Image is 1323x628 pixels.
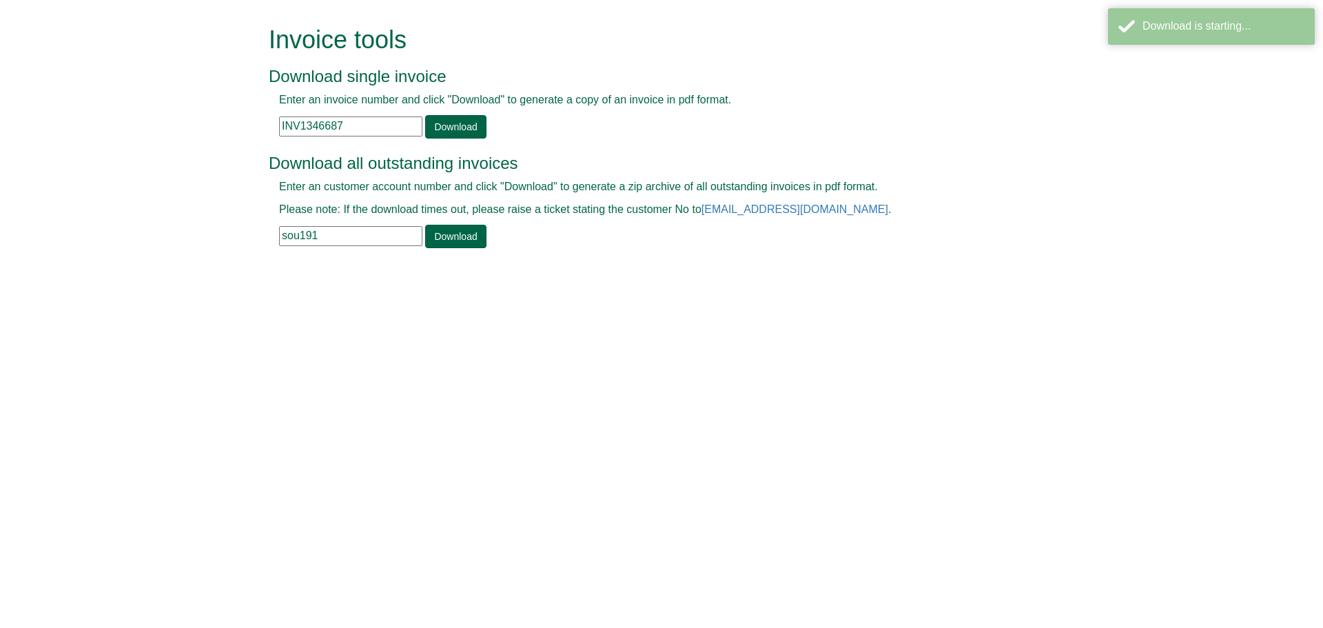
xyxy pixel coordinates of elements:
p: Enter an invoice number and click "Download" to generate a copy of an invoice in pdf format. [279,92,1013,108]
input: e.g. BLA02 [279,226,422,246]
a: [EMAIL_ADDRESS][DOMAIN_NAME] [701,203,888,215]
div: Download is starting... [1142,19,1304,34]
p: Enter an customer account number and click "Download" to generate a zip archive of all outstandin... [279,179,1013,195]
a: Download [425,115,486,139]
a: Download [425,225,486,248]
h1: Invoice tools [269,26,1023,54]
p: Please note: If the download times out, please raise a ticket stating the customer No to . [279,202,1013,218]
input: e.g. INV1234 [279,117,422,136]
h3: Download all outstanding invoices [269,154,1023,172]
h3: Download single invoice [269,68,1023,85]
